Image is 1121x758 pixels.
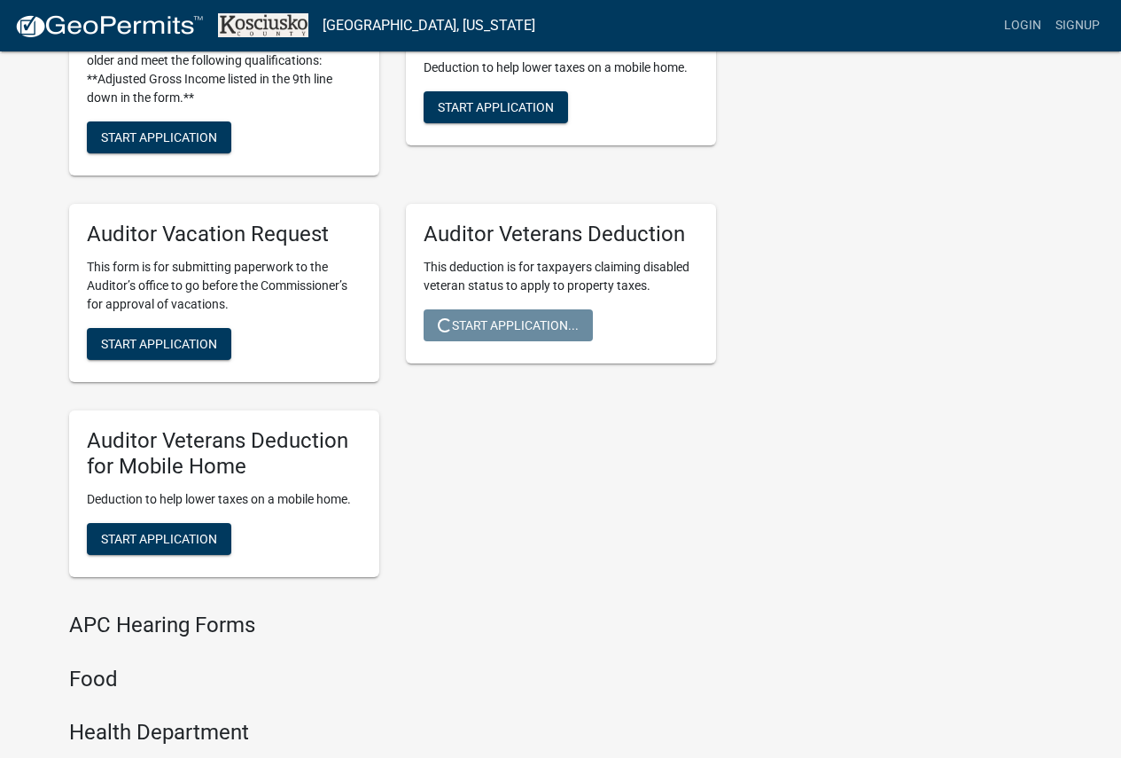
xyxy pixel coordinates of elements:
[424,91,568,123] button: Start Application
[87,428,362,480] h5: Auditor Veterans Deduction for Mobile Home
[101,531,217,545] span: Start Application
[87,523,231,555] button: Start Application
[424,222,698,247] h5: Auditor Veterans Deduction
[69,613,716,638] h4: APC Hearing Forms
[424,59,698,77] p: Deduction to help lower taxes on a mobile home.
[69,720,716,746] h4: Health Department
[438,100,554,114] span: Start Application
[87,258,362,314] p: This form is for submitting paperwork to the Auditor’s office to go before the Commissioner’s for...
[87,490,362,509] p: Deduction to help lower taxes on a mobile home.
[438,318,579,332] span: Start Application...
[424,309,593,341] button: Start Application...
[87,33,362,107] p: This deduction is for taxpayers that are 65 or older and meet the following qualifications: **Adj...
[424,258,698,295] p: This deduction is for taxpayers claiming disabled veteran status to apply to property taxes.
[87,222,362,247] h5: Auditor Vacation Request
[323,11,535,41] a: [GEOGRAPHIC_DATA], [US_STATE]
[87,328,231,360] button: Start Application
[1048,9,1107,43] a: Signup
[87,121,231,153] button: Start Application
[69,667,716,692] h4: Food
[101,337,217,351] span: Start Application
[997,9,1048,43] a: Login
[101,130,217,145] span: Start Application
[218,13,308,37] img: Kosciusko County, Indiana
